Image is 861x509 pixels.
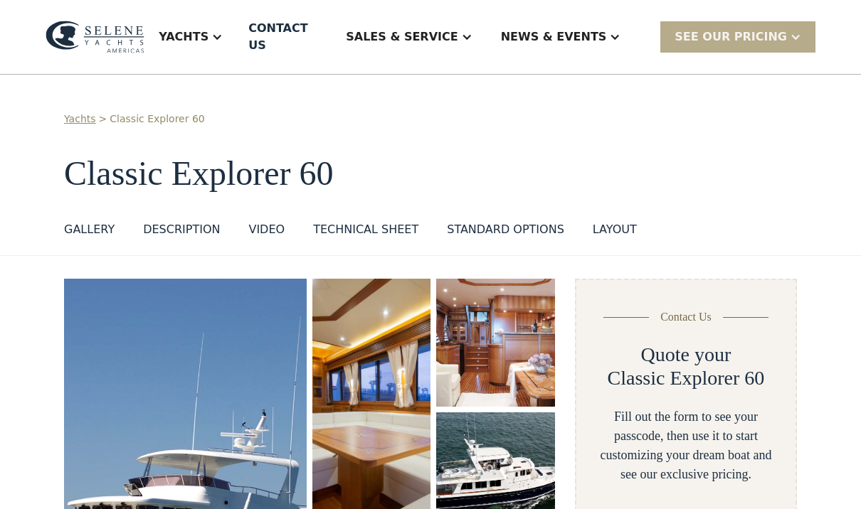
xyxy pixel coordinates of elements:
[332,9,486,65] div: Sales & Service
[248,20,320,54] div: Contact US
[64,155,797,193] h1: Classic Explorer 60
[143,221,220,238] div: DESCRIPTION
[346,28,458,45] div: Sales & Service
[64,221,115,244] a: GALLERY
[313,221,418,244] a: Technical sheet
[593,221,637,238] div: layout
[599,407,773,484] div: Fill out the form to see your passcode, then use it to start customizing your dream boat and see ...
[110,112,204,127] a: Classic Explorer 60
[436,279,554,407] a: open lightbox
[501,28,607,45] div: News & EVENTS
[99,112,107,127] div: >
[64,221,115,238] div: GALLERY
[660,309,712,326] div: Contact Us
[313,221,418,238] div: Technical sheet
[608,366,765,390] h2: Classic Explorer 60
[46,21,144,53] img: logo
[487,9,635,65] div: News & EVENTS
[641,343,731,367] h2: Quote your
[248,221,285,244] a: VIDEO
[593,221,637,244] a: layout
[660,21,815,52] div: SEE Our Pricing
[144,9,237,65] div: Yachts
[447,221,564,238] div: standard options
[447,221,564,244] a: standard options
[143,221,220,244] a: DESCRIPTION
[675,28,787,45] div: SEE Our Pricing
[248,221,285,238] div: VIDEO
[64,112,96,127] a: Yachts
[159,28,208,45] div: Yachts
